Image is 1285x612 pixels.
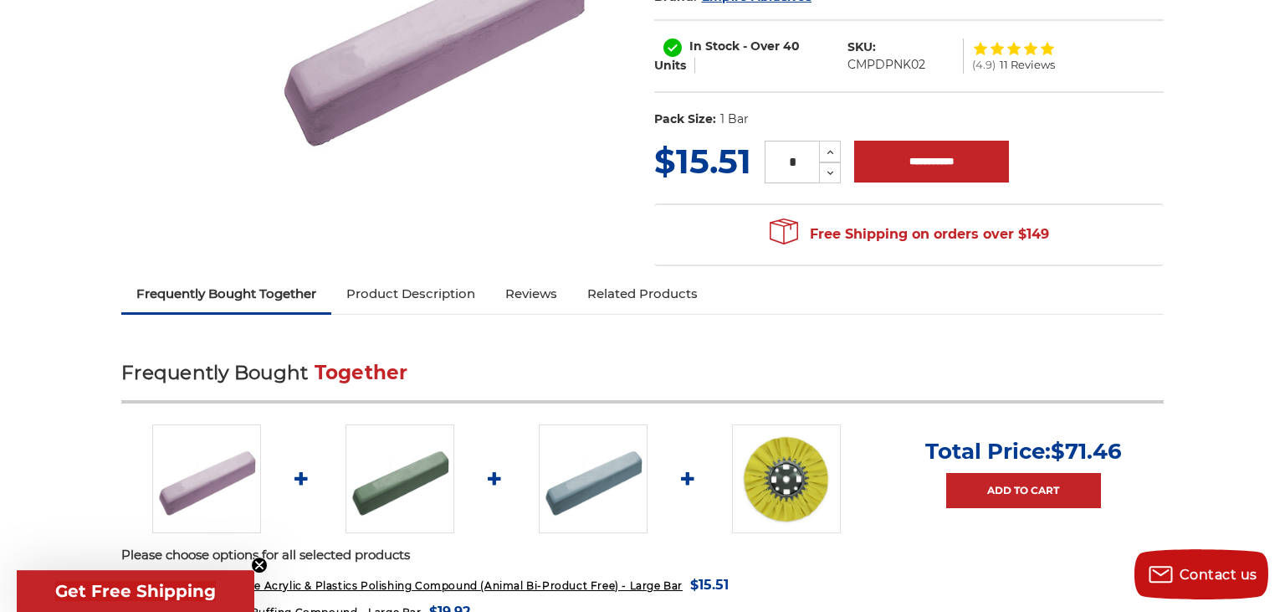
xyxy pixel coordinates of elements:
button: Contact us [1134,549,1268,599]
img: Pink Plastic Polishing Compound [152,424,261,533]
span: $15.51 [690,573,729,596]
button: Close teaser [251,557,268,573]
p: Please choose options for all selected products [121,546,1164,565]
a: Related Products [572,275,713,312]
span: $15.51 [654,141,751,182]
span: Free Shipping on orders over $149 [770,218,1049,251]
span: Frequently Bought [121,361,308,384]
a: Add to Cart [946,473,1101,508]
span: Get Free Shipping [55,581,216,601]
dt: Pack Size: [654,111,716,128]
span: Pink Rouge Acrylic & Plastics Polishing Compound (Animal Bi-Product Free) - Large Bar [143,579,683,592]
a: Frequently Bought Together [121,275,331,312]
a: Product Description [331,275,490,312]
span: Units [654,58,686,73]
a: Reviews [490,275,572,312]
span: 40 [783,39,800,54]
p: Total Price: [925,438,1122,465]
span: (4.9) [972,59,996,70]
dd: 1 Bar [720,111,749,128]
dd: CMPDPNK02 [847,56,925,74]
span: In Stock [689,39,740,54]
span: $71.46 [1051,438,1122,465]
span: - Over [743,39,780,54]
dt: SKU: [847,39,876,56]
span: 11 Reviews [1000,59,1055,70]
span: Together [315,361,408,384]
div: Get Free ShippingClose teaser [17,570,254,612]
span: Contact us [1180,567,1257,583]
